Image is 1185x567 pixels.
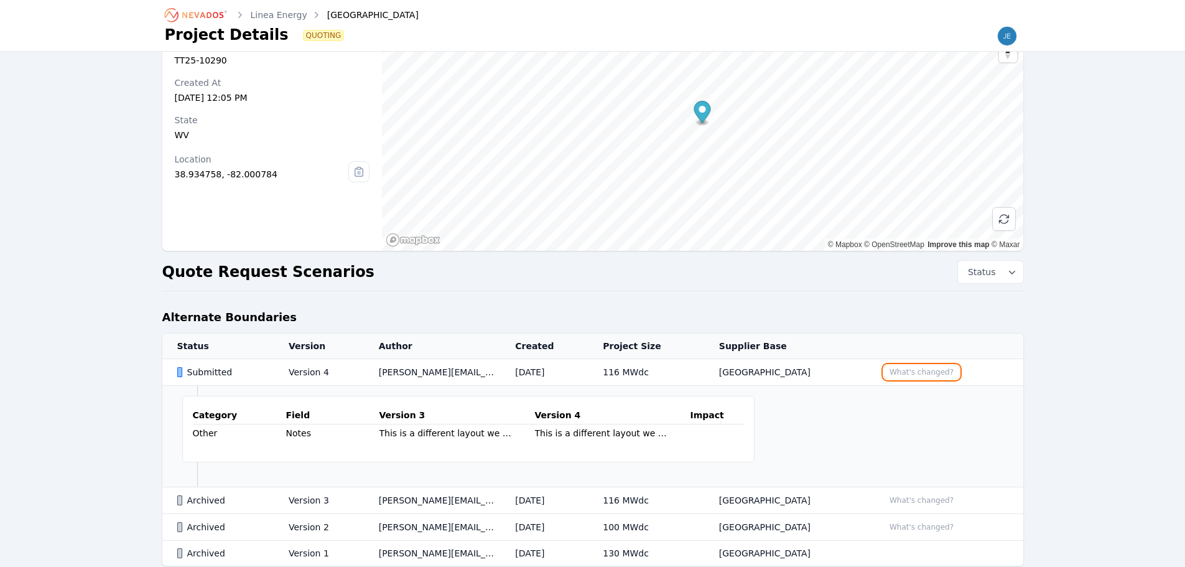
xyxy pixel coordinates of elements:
[992,240,1020,249] a: Maxar
[379,424,535,443] td: This is a different layout we are looking to run and is in addition to the workflow that I mentio...
[165,25,289,45] h1: Project Details
[500,514,588,541] td: [DATE]
[704,487,869,514] td: [GEOGRAPHIC_DATA]
[162,359,1023,386] tr: SubmittedVersion 4[PERSON_NAME][EMAIL_ADDRESS][PERSON_NAME][DOMAIN_NAME][DATE]116 MWdc[GEOGRAPHIC...
[175,91,370,104] div: [DATE] 12:05 PM
[286,424,379,442] td: Notes
[588,541,704,566] td: 130 MWdc
[175,114,370,126] div: State
[162,334,274,359] th: Status
[704,359,869,386] td: [GEOGRAPHIC_DATA]
[535,424,690,443] td: This is a different layout we are looking to run and is in addition to the workflow that I mentio...
[386,233,440,247] a: Mapbox homepage
[274,514,364,541] td: Version 2
[175,153,349,166] div: Location
[704,334,869,359] th: Supplier Base
[927,240,989,249] a: Improve this map
[500,487,588,514] td: [DATE]
[588,487,704,514] td: 116 MWdc
[535,406,690,424] th: Version 4
[274,334,364,359] th: Version
[364,541,501,566] td: [PERSON_NAME][EMAIL_ADDRESS][PERSON_NAME][DOMAIN_NAME]
[274,359,364,386] td: Version 4
[364,334,501,359] th: Author
[274,541,364,566] td: Version 1
[177,366,268,378] div: Submitted
[304,30,344,40] span: Quoting
[999,45,1017,62] span: Reset bearing to north
[379,406,535,424] th: Version 3
[364,487,501,514] td: [PERSON_NAME][EMAIL_ADDRESS][PERSON_NAME][DOMAIN_NAME]
[884,365,959,379] button: What's changed?
[310,9,419,21] div: [GEOGRAPHIC_DATA]
[588,334,704,359] th: Project Size
[286,406,379,424] th: Field
[177,521,268,533] div: Archived
[175,168,349,180] div: 38.934758, -82.000784
[251,9,307,21] a: Linea Energy
[958,261,1023,283] button: Status
[364,514,501,541] td: [PERSON_NAME][EMAIL_ADDRESS][PERSON_NAME][DOMAIN_NAME]
[193,424,286,443] td: Other
[884,520,959,534] button: What's changed?
[162,514,1023,541] tr: ArchivedVersion 2[PERSON_NAME][EMAIL_ADDRESS][PERSON_NAME][DOMAIN_NAME][DATE]100 MWdc[GEOGRAPHIC_...
[690,406,744,424] th: Impact
[963,266,996,278] span: Status
[704,541,869,566] td: [GEOGRAPHIC_DATA]
[364,359,501,386] td: [PERSON_NAME][EMAIL_ADDRESS][PERSON_NAME][DOMAIN_NAME]
[175,77,370,89] div: Created At
[588,359,704,386] td: 116 MWdc
[694,101,711,126] div: Map marker
[500,334,588,359] th: Created
[704,514,869,541] td: [GEOGRAPHIC_DATA]
[588,514,704,541] td: 100 MWdc
[828,240,862,249] a: Mapbox
[500,541,588,566] td: [DATE]
[177,547,268,560] div: Archived
[193,406,286,424] th: Category
[999,44,1017,62] button: Reset bearing to north
[162,541,1023,566] tr: ArchivedVersion 1[PERSON_NAME][EMAIL_ADDRESS][PERSON_NAME][DOMAIN_NAME][DATE]130 MWdc[GEOGRAPHIC_...
[500,359,588,386] td: [DATE]
[997,26,1017,46] img: jenn.manelski@lineaenergy.com
[177,494,268,507] div: Archived
[382,2,1023,251] canvas: Map
[884,494,959,507] button: What's changed?
[175,129,370,141] div: WV
[175,54,370,67] div: TT25-10290
[864,240,924,249] a: OpenStreetMap
[162,487,1023,514] tr: ArchivedVersion 3[PERSON_NAME][EMAIL_ADDRESS][PERSON_NAME][DOMAIN_NAME][DATE]116 MWdc[GEOGRAPHIC_...
[162,262,374,282] h2: Quote Request Scenarios
[162,309,297,326] h2: Alternate Boundaries
[165,5,419,25] nav: Breadcrumb
[274,487,364,514] td: Version 3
